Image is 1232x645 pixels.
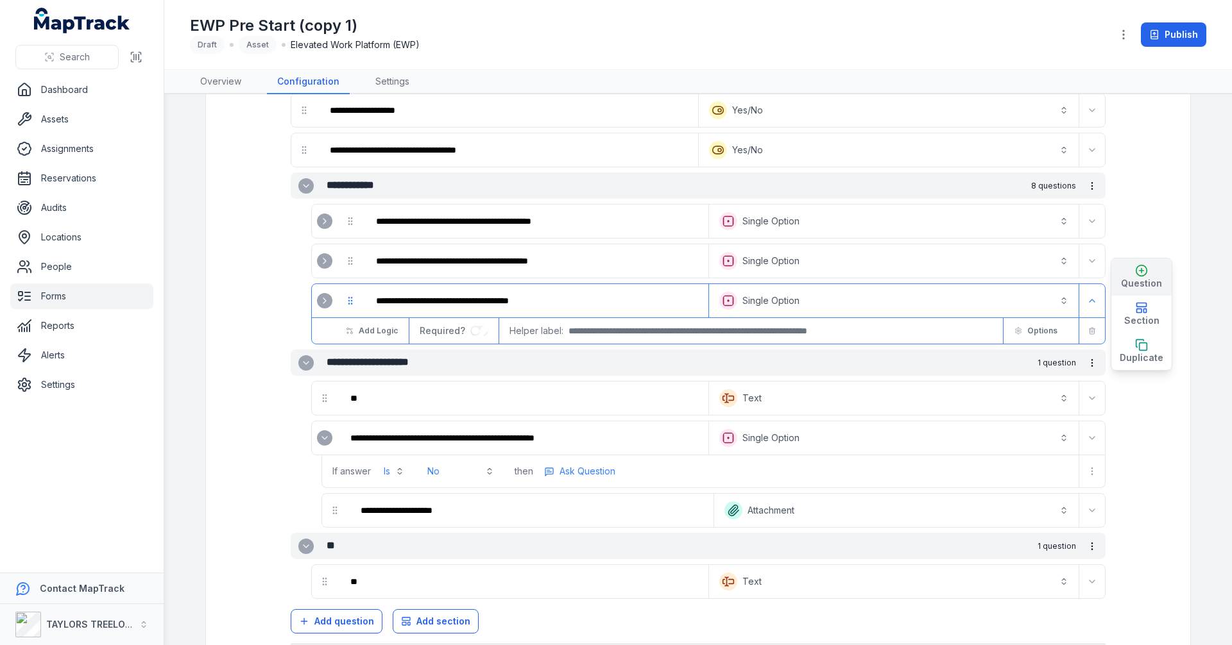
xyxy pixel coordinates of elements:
[10,136,153,162] a: Assignments
[420,460,502,483] button: No
[712,287,1076,315] button: Single Option
[312,288,338,314] div: :r30u:-form-item-label
[298,178,314,194] button: Expand
[1111,333,1172,370] button: Duplicate
[299,105,309,115] svg: drag
[1111,258,1172,296] button: Question
[317,214,332,229] button: Expand
[320,393,330,403] svg: drag
[1082,571,1102,592] button: Expand
[10,313,153,339] a: Reports
[299,145,309,155] svg: drag
[1038,541,1076,551] span: 1 question
[239,36,277,54] div: Asset
[312,248,338,274] div: :r307:-form-item-label
[1027,326,1057,336] span: Options
[46,619,153,630] strong: TAYLORS TREELOPPING
[338,288,363,314] div: drag
[340,567,706,596] div: :r32q:-form-item-label
[10,254,153,280] a: People
[712,567,1076,596] button: Text
[1121,277,1162,290] span: Question
[1124,314,1159,327] span: Section
[1082,500,1102,521] button: Expand
[34,8,130,33] a: MapTrack
[420,325,470,336] span: Required?
[509,324,563,337] span: Helper label:
[291,97,317,123] div: drag
[338,248,363,274] div: drag
[1082,251,1102,271] button: Expand
[1031,181,1076,191] span: 8 questions
[366,207,706,235] div: :r2vh:-form-item-label
[340,384,706,412] div: :r31p:-form-item-label
[1082,428,1102,448] button: Expand
[60,51,90,63] span: Search
[1081,535,1103,557] button: more-detail
[317,293,332,308] button: Expand
[560,465,615,478] span: Ask Question
[338,208,363,234] div: drag
[10,195,153,221] a: Audits
[345,256,355,266] svg: drag
[359,326,398,336] span: Add Logic
[15,45,119,69] button: Search
[338,320,406,342] button: Add Logic
[1082,461,1102,482] button: more-detail
[376,460,412,483] button: Is
[1082,388,1102,408] button: Expand
[314,615,374,628] span: Add question
[393,609,479,633] button: Add section
[712,384,1076,412] button: Text
[312,569,338,594] div: drag
[1082,100,1102,121] button: Expand
[317,430,332,446] button: Expand
[515,465,533,478] span: then
[1082,290,1102,311] button: Expand
[10,165,153,191] a: Reservations
[320,96,696,124] div: :r2v0:-form-item-label
[190,15,420,36] h1: EWP Pre Start (copy 1)
[320,136,696,164] div: :r2v6:-form-item-label
[1111,296,1172,333] button: Section
[365,70,420,94] a: Settings
[1082,211,1102,231] button: Expand
[322,498,348,523] div: drag
[10,106,153,132] a: Assets
[538,462,621,481] button: more-detail
[10,372,153,398] a: Settings
[312,385,338,411] div: drag
[10,342,153,368] a: Alerts
[312,208,338,234] div: :r2vg:-form-item-label
[320,576,330,587] svg: drag
[298,355,314,371] button: Expand
[298,539,314,554] button: Expand
[416,615,470,628] span: Add section
[312,425,338,451] div: :r31v:-form-item-label
[712,247,1076,275] button: Single Option
[717,496,1076,524] button: Attachment
[1038,358,1076,368] span: 1 question
[340,424,706,452] div: :r320:-form-item-label
[10,224,153,250] a: Locations
[1082,140,1102,160] button: Expand
[1006,320,1066,342] button: Options
[267,70,350,94] a: Configuration
[291,38,420,51] span: Elevated Work Platform (EWP)
[350,496,711,524] div: :r32g:-form-item-label
[40,583,124,594] strong: Contact MapTrack
[1081,175,1103,197] button: more-detail
[317,253,332,269] button: Expand
[712,424,1076,452] button: Single Option
[291,609,382,633] button: Add question
[10,77,153,103] a: Dashboard
[1141,22,1206,47] button: Publish
[332,465,371,478] span: If answer
[345,296,355,306] svg: drag
[330,505,340,515] svg: drag
[190,36,225,54] div: Draft
[1120,351,1163,364] span: Duplicate
[366,287,706,315] div: :r30v:-form-item-label
[1081,352,1103,374] button: more-detail
[345,216,355,226] svg: drag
